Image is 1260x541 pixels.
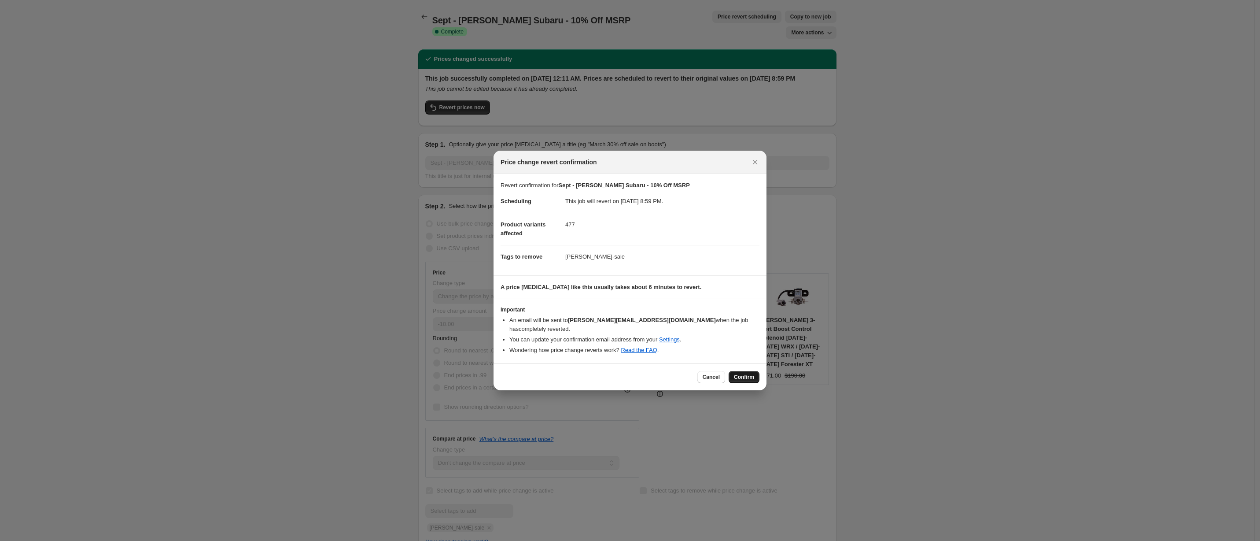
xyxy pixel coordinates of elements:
li: An email will be sent to when the job has completely reverted . [509,316,759,333]
dd: 477 [565,213,759,236]
button: Confirm [729,371,759,383]
span: Tags to remove [501,253,542,260]
a: Read the FAQ [621,347,657,353]
span: Product variants affected [501,221,546,237]
span: Confirm [734,374,754,381]
b: A price [MEDICAL_DATA] like this usually takes about 6 minutes to revert. [501,284,701,290]
h3: Important [501,306,759,313]
span: Cancel [703,374,720,381]
p: Revert confirmation for [501,181,759,190]
b: [PERSON_NAME][EMAIL_ADDRESS][DOMAIN_NAME] [568,317,716,323]
li: Wondering how price change reverts work? . [509,346,759,355]
b: Sept - [PERSON_NAME] Subaru - 10% Off MSRP [559,182,690,189]
span: Price change revert confirmation [501,158,597,167]
button: Close [749,156,761,168]
a: Settings [659,336,680,343]
li: You can update your confirmation email address from your . [509,335,759,344]
span: Scheduling [501,198,531,204]
dd: [PERSON_NAME]-sale [565,245,759,268]
button: Cancel [697,371,725,383]
dd: This job will revert on [DATE] 8:59 PM. [565,190,759,213]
